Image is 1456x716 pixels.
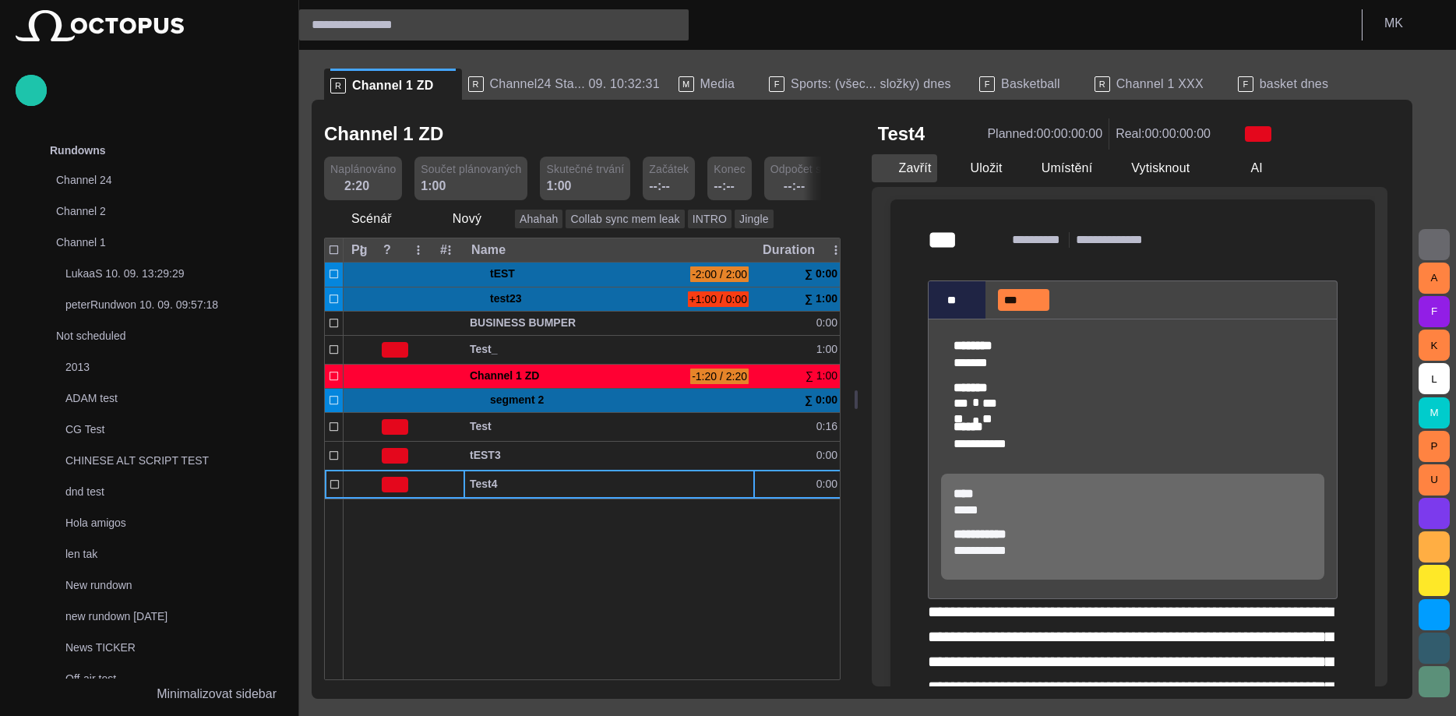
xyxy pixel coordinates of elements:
div: --:-- [649,177,670,196]
div: FBasketball [973,69,1088,100]
div: ADAM test [34,384,283,415]
button: # column menu [439,239,460,261]
div: dnd test [34,478,283,509]
button: AI [1223,154,1268,182]
div: 2013 [34,353,283,384]
p: Planned: 00:00:00:00 [987,125,1102,143]
p: F [769,76,784,92]
button: ? column menu [407,239,429,261]
div: CHINESE ALT SCRIPT TEST [34,446,283,478]
span: -1:20 / 2:20 [690,369,749,384]
button: MK [1372,9,1447,37]
div: ∑ 1:00 [806,369,844,383]
p: CHINESE ALT SCRIPT TEST [65,453,283,468]
p: News TICKER [65,640,283,655]
div: 0:00 [816,316,844,330]
p: new rundown [DATE] [65,608,283,624]
button: Pg column menu [351,239,372,261]
p: M [679,76,694,92]
div: Name [471,242,506,258]
div: 0:16 [816,419,844,434]
div: CG Test [34,415,283,446]
span: Konec [714,161,746,177]
div: News TICKER [34,633,283,665]
button: Duration column menu [825,239,847,261]
span: Test_ [470,342,749,357]
span: +1:00 / 0:00 [688,291,749,307]
button: INTRO [688,210,732,228]
button: K [1419,330,1450,361]
div: Duration [763,242,815,258]
div: LukaaS 10. 09. 13:29:29 [34,259,283,291]
span: test23 [490,287,682,311]
span: Basketball [1001,76,1060,92]
button: A [1419,263,1450,294]
div: 0:00 [816,477,844,492]
button: F [1419,296,1450,327]
div: Off-air test [34,665,283,696]
p: ADAM test [65,390,283,406]
button: Scénář [324,205,419,233]
div: Test4 [470,471,749,499]
div: 0:00 [816,448,844,463]
span: Channel 1 XXX [1116,76,1204,92]
img: Octopus News Room [16,10,184,41]
div: len tak [34,540,283,571]
button: Zavřít [872,154,937,182]
div: 1:00 [421,177,446,196]
button: Vytisknout [1104,154,1217,182]
span: Channel 1 ZD [470,369,539,382]
p: Channel 24 [56,172,252,188]
div: ? [383,242,391,258]
p: M K [1384,14,1403,33]
div: Channel 1 ZD [470,365,684,388]
span: BUSINESS BUMPER [470,316,749,330]
div: ∑ 0:00 [805,389,844,412]
div: --:-- [714,177,735,196]
span: Channel24 Sta... 09. 10:32:31 [490,76,660,92]
button: P [1419,431,1450,462]
div: Pg [351,242,368,258]
p: Not scheduled [56,328,252,344]
div: test23 [470,287,682,311]
div: MMedia [672,69,763,100]
div: Hola amigos [34,509,283,540]
p: F [979,76,995,92]
p: F [1238,76,1253,92]
button: Collab sync mem leak [566,210,684,228]
div: ∑ 0:00 [805,263,844,286]
span: Součet plánovaných [421,161,521,177]
div: RChannel24 Sta... 09. 10:32:31 [462,69,672,100]
p: New rundown [65,577,283,593]
span: Channel 1 ZD [352,78,434,93]
h2: Channel 1 ZD [324,123,443,145]
p: Minimalizovat sidebar [157,685,277,704]
button: Ahahah [515,210,562,228]
p: R [468,76,484,92]
p: LukaaS 10. 09. 13:29:29 [65,266,283,281]
div: # [440,242,447,258]
p: Rundowns [50,143,106,158]
span: Odpočet scénáře [770,161,855,177]
div: 1:00 [816,342,844,357]
div: FSports: (všec... složky) dnes [763,69,973,100]
p: R [330,78,346,93]
div: New rundown [34,571,283,602]
span: Media [700,76,735,92]
span: segment 2 [490,389,749,412]
p: Real: 00:00:00:00 [1116,125,1211,143]
p: Off-air test [65,671,283,686]
button: Uložit [943,154,1008,182]
button: Nový [425,205,509,233]
p: 2013 [65,359,283,375]
p: len tak [65,546,283,562]
div: 1:00 [546,177,571,196]
ul: main menu [16,135,283,679]
span: Sports: (všec... složky) dnes [791,76,951,92]
div: RChannel 1 ZD [324,69,462,100]
button: M [1419,397,1450,429]
button: Umístění [1014,154,1098,182]
span: Naplánováno [330,161,396,177]
span: Skutečné trvání [546,161,624,177]
div: BUSINESS BUMPER [470,312,749,335]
